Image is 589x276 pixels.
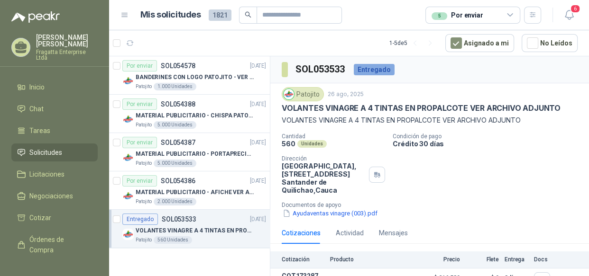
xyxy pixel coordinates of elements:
span: Tareas [29,125,50,136]
p: [DATE] [250,62,266,71]
p: Fragatta Enterprise Ltda [36,49,98,61]
p: 560 [282,140,295,148]
h1: Mis solicitudes [140,8,201,22]
div: Por enviar [432,10,483,20]
span: Negociaciones [29,191,73,201]
div: Por enviar [122,60,157,71]
p: MATERIAL PUBLICITARIO - AFICHE VER ADJUNTO [136,188,254,197]
p: [DATE] [250,100,266,109]
img: Company Logo [122,152,134,163]
div: Entregado [354,64,395,75]
a: Por enviarSOL054386[DATE] Company LogoMATERIAL PUBLICITARIO - AFICHE VER ADJUNTOPatojito2.000 Uni... [109,171,270,210]
h3: SOL053533 [295,62,346,77]
p: Crédito 30 días [393,140,585,148]
p: SOL054386 [161,178,195,184]
p: MATERIAL PUBLICITARIO - CHISPA PATOJITO VER ADJUNTO [136,111,254,120]
img: Logo peakr [11,11,60,23]
div: Actividad [336,228,364,238]
img: Company Logo [122,114,134,125]
p: Patojito [136,160,152,167]
span: 6 [570,4,580,13]
a: Por enviarSOL054388[DATE] Company LogoMATERIAL PUBLICITARIO - CHISPA PATOJITO VER ADJUNTOPatojito... [109,95,270,133]
div: 560 Unidades [154,236,192,244]
div: Mensajes [379,228,408,238]
a: EntregadoSOL053533[DATE] Company LogoVOLANTES VINAGRE A 4 TINTAS EN PROPALCOTE VER ARCHIVO ADJUNT... [109,210,270,248]
p: Patojito [136,198,152,205]
div: 2.000 Unidades [154,198,196,205]
a: Órdenes de Compra [11,231,98,259]
div: Cotizaciones [282,228,321,238]
button: Ayudaventas vinagre (003).pdf [282,208,378,218]
div: Unidades [297,140,327,148]
div: 5.000 Unidades [154,160,196,167]
img: Company Logo [122,75,134,87]
p: VOLANTES VINAGRE A 4 TINTAS EN PROPALCOTE VER ARCHIVO ADJUNTO [282,103,561,113]
p: Condición de pago [393,133,585,140]
p: Documentos de apoyo [282,202,585,208]
a: Licitaciones [11,165,98,183]
p: Docs [534,256,553,263]
div: 1 - 5 de 5 [389,36,438,51]
div: Entregado [122,214,158,225]
button: 6 [561,7,578,24]
div: 5.000 Unidades [154,121,196,129]
a: Cotizar [11,209,98,227]
p: Cantidad [282,133,385,140]
span: Solicitudes [29,147,62,158]
span: Inicio [29,82,45,92]
div: 1.000 Unidades [154,83,196,90]
div: 5 [432,12,447,20]
a: Chat [11,100,98,118]
p: [DATE] [250,138,266,147]
p: 26 ago, 2025 [328,90,364,99]
p: Cotización [282,256,324,263]
p: Patojito [136,83,152,90]
button: No Leídos [522,34,578,52]
p: Patojito [136,121,152,129]
p: Producto [330,256,407,263]
p: SOL053533 [162,216,196,223]
div: Por enviar [122,98,157,110]
img: Company Logo [122,190,134,202]
div: Por enviar [122,175,157,187]
a: Por enviarSOL054578[DATE] Company LogoBANDERINES CON LOGO PATOJITO - VER DOC ADJUNTOPatojito1.000... [109,56,270,95]
p: VOLANTES VINAGRE A 4 TINTAS EN PROPALCOTE VER ARCHIVO ADJUNTO [282,115,578,125]
span: Cotizar [29,213,51,223]
p: BANDERINES CON LOGO PATOJITO - VER DOC ADJUNTO [136,73,254,82]
a: Inicio [11,78,98,96]
img: Company Logo [284,89,294,99]
div: Patojito [282,87,324,101]
img: Company Logo [122,229,134,240]
p: [DATE] [250,177,266,186]
p: Entrega [505,256,528,263]
p: Dirección [282,155,365,162]
p: SOL054388 [161,101,195,107]
p: Patojito [136,236,152,244]
p: [DATE] [250,215,266,224]
a: Solicitudes [11,143,98,161]
a: Negociaciones [11,187,98,205]
span: Órdenes de Compra [29,234,89,255]
p: VOLANTES VINAGRE A 4 TINTAS EN PROPALCOTE VER ARCHIVO ADJUNTO [136,226,254,235]
span: Licitaciones [29,169,64,179]
p: SOL054578 [161,62,195,69]
p: Flete [466,256,499,263]
a: Por enviarSOL054387[DATE] Company LogoMATERIAL PUBLICITARIO - PORTAPRECIOS VER ADJUNTOPatojito5.0... [109,133,270,171]
span: Chat [29,104,44,114]
p: [PERSON_NAME] [PERSON_NAME] [36,34,98,47]
a: Tareas [11,122,98,140]
p: [GEOGRAPHIC_DATA], [STREET_ADDRESS] Santander de Quilichao , Cauca [282,162,365,194]
span: 1821 [209,9,231,21]
button: Asignado a mi [445,34,514,52]
span: search [245,11,251,18]
p: Precio [413,256,460,263]
p: SOL054387 [161,139,195,146]
div: Por enviar [122,137,157,148]
p: MATERIAL PUBLICITARIO - PORTAPRECIOS VER ADJUNTO [136,150,254,159]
